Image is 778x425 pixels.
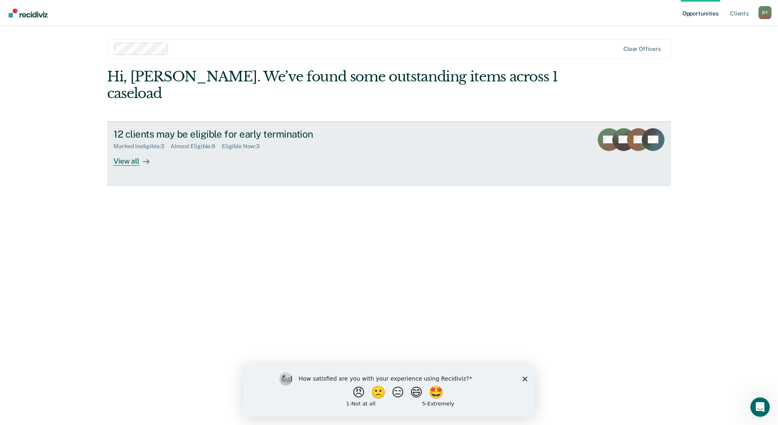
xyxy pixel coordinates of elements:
[114,128,399,140] div: 12 clients may be eligible for early termination
[9,9,48,18] img: Recidiviz
[758,6,771,19] div: R T
[623,46,661,53] div: Clear officers
[222,143,266,150] div: Eligible Now : 3
[758,6,771,19] button: Profile dropdown button
[170,143,222,150] div: Almost Eligible : 9
[107,121,671,186] a: 12 clients may be eligible for early terminationMarked Ineligible:3Almost Eligible:9Eligible Now:...
[114,143,170,150] div: Marked Ineligible : 3
[107,68,558,102] div: Hi, [PERSON_NAME]. We’ve found some outstanding items across 1 caseload
[750,397,770,417] iframe: Intercom live chat
[114,150,159,166] div: View all
[243,364,535,417] iframe: Survey by Kim from Recidiviz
